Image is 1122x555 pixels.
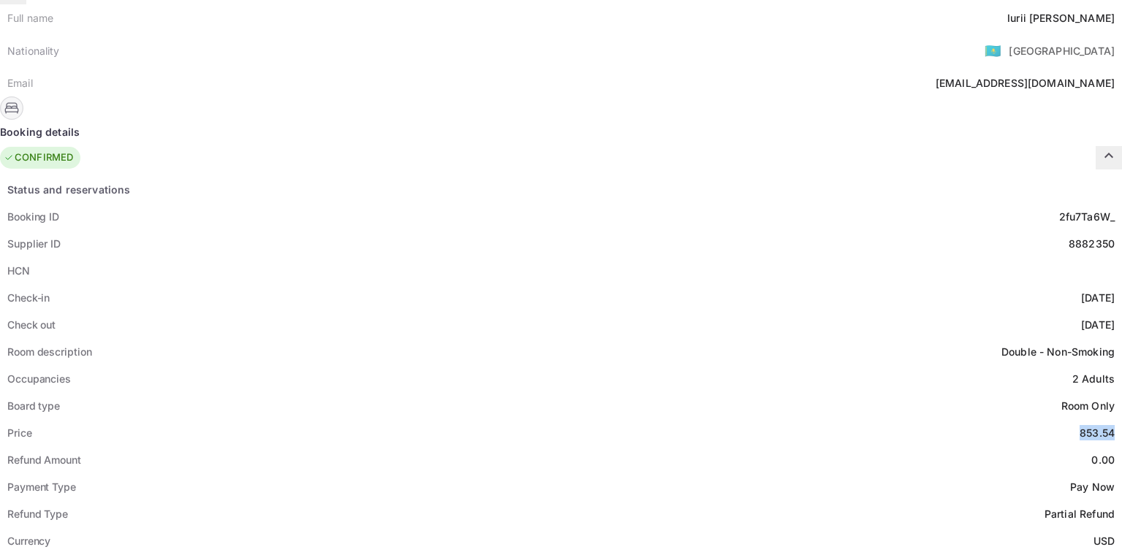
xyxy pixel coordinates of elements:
[1070,479,1115,494] div: Pay Now
[1045,506,1115,521] div: Partial Refund
[7,344,91,359] div: Room description
[7,209,59,224] div: Booking ID
[1069,236,1115,251] div: 8882350
[7,425,32,440] div: Price
[7,43,60,58] div: Nationality
[1081,317,1115,332] div: [DATE]
[7,506,68,521] div: Refund Type
[1081,290,1115,305] div: [DATE]
[1061,398,1115,413] div: Room Only
[7,236,61,251] div: Supplier ID
[7,398,60,413] div: Board type
[1009,43,1115,58] div: [GEOGRAPHIC_DATA]
[7,533,50,548] div: Currency
[7,452,81,467] div: Refund Amount
[1072,371,1115,386] div: 2 Adults
[4,150,73,165] div: CONFIRMED
[1093,533,1115,548] div: USD
[985,37,1001,64] span: United States
[7,10,53,26] div: Full name
[1080,425,1115,440] div: 853.54
[1001,344,1115,359] div: Double - Non-Smoking
[7,317,56,332] div: Check out
[7,371,71,386] div: Occupancies
[1091,452,1115,467] div: 0.00
[1007,10,1115,26] div: Iurii [PERSON_NAME]
[936,75,1115,91] div: [EMAIL_ADDRESS][DOMAIN_NAME]
[7,290,50,305] div: Check-in
[7,263,30,278] div: HCN
[7,182,130,197] div: Status and reservations
[7,479,76,494] div: Payment Type
[1059,209,1115,224] div: 2fu7Ta6W_
[7,75,33,91] div: Email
